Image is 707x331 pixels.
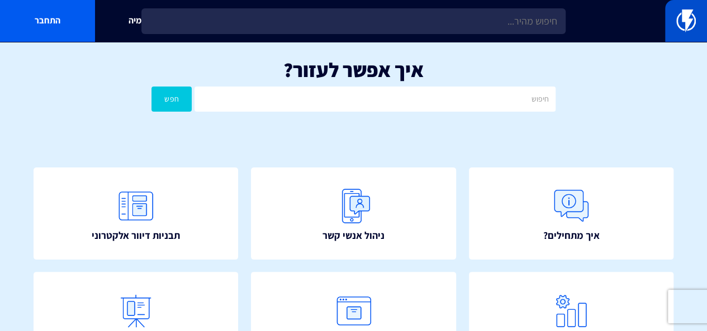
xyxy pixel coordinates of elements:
[34,167,238,260] a: תבניות דיוור אלקטרוני
[251,167,455,260] a: ניהול אנשי קשר
[469,167,673,260] a: איך מתחילים?
[17,59,690,81] h1: איך אפשר לעזור?
[322,228,385,243] span: ניהול אנשי קשר
[141,8,566,34] input: חיפוש מהיר...
[151,87,192,112] button: חפש
[194,87,556,112] input: חיפוש
[92,228,180,243] span: תבניות דיוור אלקטרוני
[543,228,599,243] span: איך מתחילים?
